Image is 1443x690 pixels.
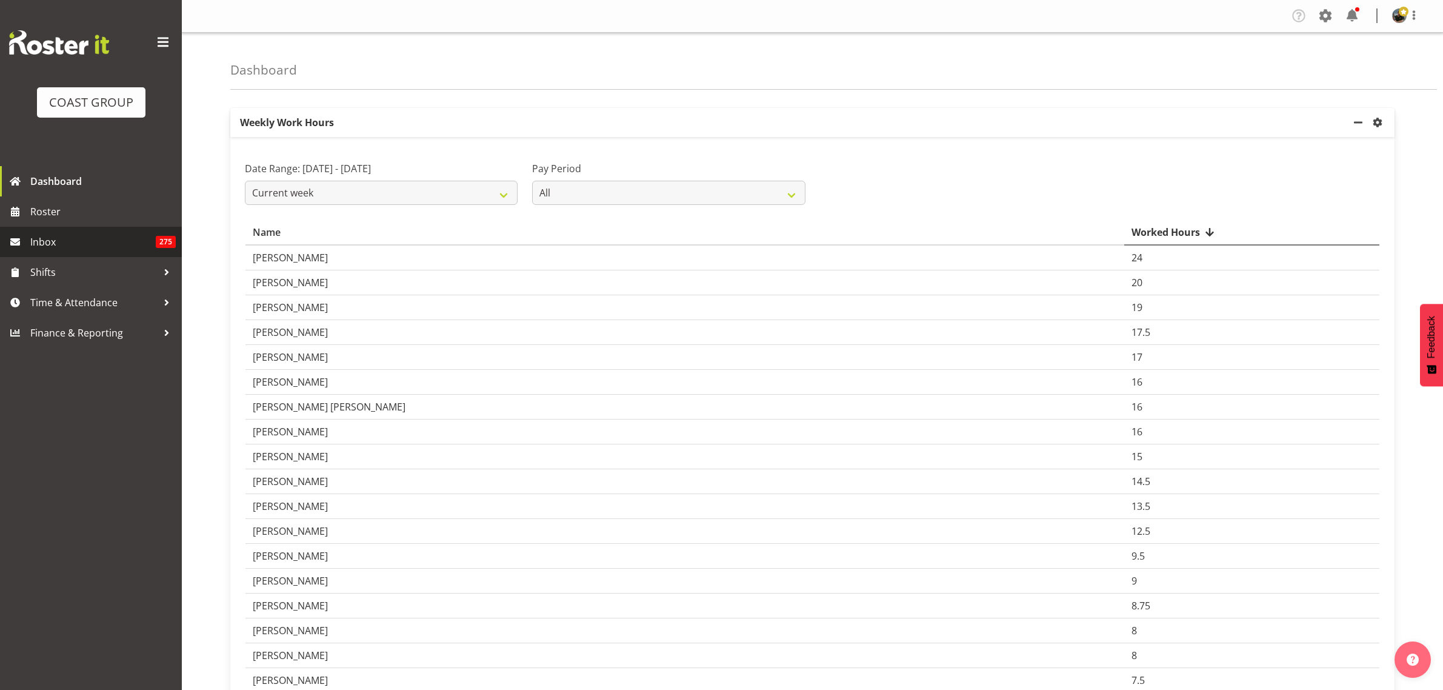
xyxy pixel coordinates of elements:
[30,324,158,342] span: Finance & Reporting
[1131,350,1142,364] span: 17
[30,233,156,251] span: Inbox
[1131,674,1145,687] span: 7.5
[245,519,1124,544] td: [PERSON_NAME]
[245,270,1124,295] td: [PERSON_NAME]
[245,320,1124,345] td: [PERSON_NAME]
[245,643,1124,668] td: [PERSON_NAME]
[9,30,109,55] img: Rosterit website logo
[245,161,518,176] label: Date Range: [DATE] - [DATE]
[245,345,1124,370] td: [PERSON_NAME]
[1351,108,1370,137] a: minimize
[1131,375,1142,389] span: 16
[49,93,133,112] div: COAST GROUP
[1131,475,1150,488] span: 14.5
[1407,654,1419,666] img: help-xxl-2.png
[1420,304,1443,386] button: Feedback - Show survey
[1131,450,1142,463] span: 15
[245,444,1124,469] td: [PERSON_NAME]
[1131,400,1142,414] span: 16
[1131,225,1200,239] span: Worked Hours
[245,420,1124,444] td: [PERSON_NAME]
[1131,649,1137,662] span: 8
[1131,549,1145,563] span: 9.5
[230,108,1351,137] p: Weekly Work Hours
[532,161,805,176] label: Pay Period
[245,618,1124,643] td: [PERSON_NAME]
[30,263,158,281] span: Shifts
[1131,574,1137,588] span: 9
[1131,326,1150,339] span: 17.5
[245,469,1124,494] td: [PERSON_NAME]
[230,63,297,77] h4: Dashboard
[245,395,1124,420] td: [PERSON_NAME] [PERSON_NAME]
[253,225,281,239] span: Name
[1131,599,1150,612] span: 8.75
[245,295,1124,320] td: [PERSON_NAME]
[1131,524,1150,538] span: 12.5
[30,172,176,190] span: Dashboard
[245,594,1124,618] td: [PERSON_NAME]
[245,246,1124,270] td: [PERSON_NAME]
[1426,316,1437,358] span: Feedback
[30,203,176,221] span: Roster
[1131,251,1142,264] span: 24
[1131,624,1137,637] span: 8
[1131,425,1142,438] span: 16
[1370,115,1390,130] a: settings
[245,494,1124,519] td: [PERSON_NAME]
[245,370,1124,395] td: [PERSON_NAME]
[1131,500,1150,513] span: 13.5
[1131,276,1142,289] span: 20
[245,569,1124,594] td: [PERSON_NAME]
[156,236,176,248] span: 275
[1392,8,1407,23] img: abe-denton65321ee68e143815db86bfb5b039cb77.png
[245,544,1124,569] td: [PERSON_NAME]
[1131,301,1142,314] span: 19
[30,293,158,312] span: Time & Attendance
